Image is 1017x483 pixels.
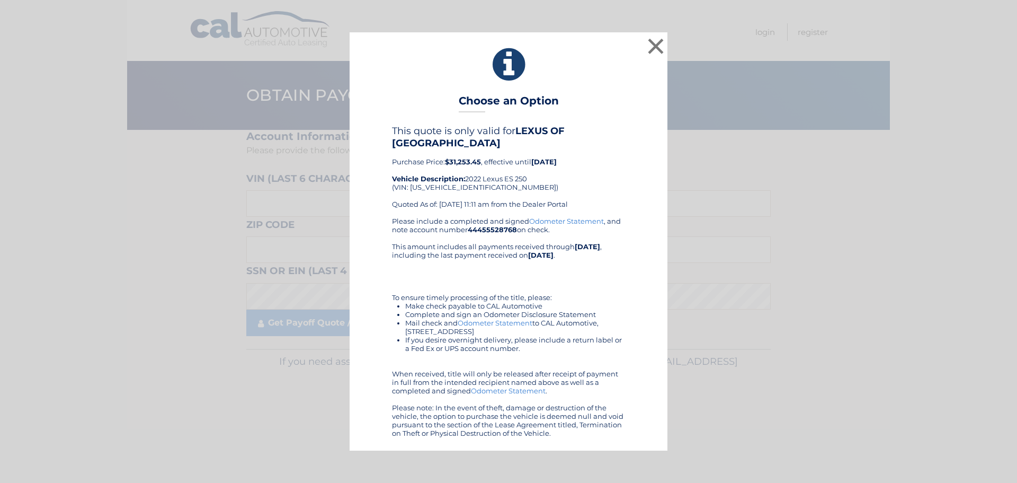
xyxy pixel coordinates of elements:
[529,217,604,225] a: Odometer Statement
[471,387,546,395] a: Odometer Statement
[459,94,559,113] h3: Choose an Option
[458,319,532,327] a: Odometer Statement
[468,225,517,234] b: 44455528768
[528,251,554,259] b: [DATE]
[405,310,625,319] li: Complete and sign an Odometer Disclosure Statement
[405,336,625,353] li: If you desire overnight delivery, please include a return label or a Fed Ex or UPS account number.
[405,319,625,336] li: Mail check and to CAL Automotive, [STREET_ADDRESS]
[405,302,625,310] li: Make check payable to CAL Automotive
[392,174,465,183] strong: Vehicle Description:
[531,157,557,166] b: [DATE]
[392,217,625,437] div: Please include a completed and signed , and note account number on check. This amount includes al...
[575,242,600,251] b: [DATE]
[392,125,625,148] h4: This quote is only valid for
[445,157,481,166] b: $31,253.45
[392,125,565,148] b: LEXUS OF [GEOGRAPHIC_DATA]
[392,125,625,216] div: Purchase Price: , effective until 2022 Lexus ES 250 (VIN: [US_VEHICLE_IDENTIFICATION_NUMBER]) Quo...
[645,36,666,57] button: ×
